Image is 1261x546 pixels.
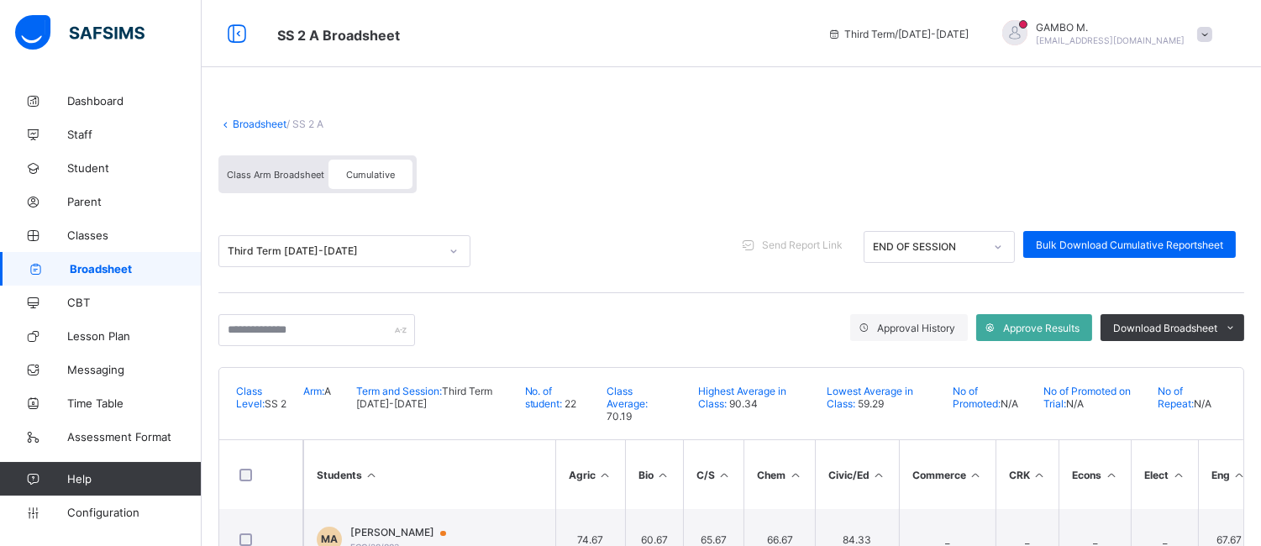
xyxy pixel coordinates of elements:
i: Sort in Ascending Order [788,469,802,481]
span: Help [67,472,201,486]
th: Civic/Ed [815,440,899,509]
span: Class Arm Broadsheet [277,27,400,44]
span: Lesson Plan [67,329,202,343]
span: Cumulative [346,169,395,181]
i: Sort in Ascending Order [656,469,670,481]
th: Bio [625,440,683,509]
div: GAMBOM. [985,20,1221,48]
span: Lowest Average in Class: [827,385,913,410]
a: Broadsheet [233,118,286,130]
span: Third Term [DATE]-[DATE] [356,385,492,410]
span: Assessment Format [67,430,202,444]
i: Sort in Ascending Order [1032,469,1047,481]
span: Term and Session: [356,385,442,397]
span: [EMAIL_ADDRESS][DOMAIN_NAME] [1036,35,1185,45]
div: END OF SESSION [873,241,984,254]
span: N/A [1001,397,1018,410]
span: Student [67,161,202,175]
span: N/A [1066,397,1084,410]
i: Sort in Ascending Order [969,469,983,481]
span: A [324,385,331,397]
th: Elect [1131,440,1198,509]
i: Sort Ascending [365,469,379,481]
th: Econs [1059,440,1131,509]
th: Eng [1198,440,1259,509]
span: N/A [1194,397,1211,410]
img: safsims [15,15,144,50]
span: Bulk Download Cumulative Reportsheet [1036,239,1223,251]
th: C/S [683,440,744,509]
span: Approve Results [1003,322,1080,334]
i: Sort in Ascending Order [1232,469,1247,481]
span: 22 [563,397,577,410]
span: Parent [67,195,202,208]
i: Sort in Ascending Order [1104,469,1118,481]
i: Sort in Ascending Order [598,469,612,481]
span: No of Repeat: [1158,385,1194,410]
span: CBT [67,296,202,309]
span: GAMBO M. [1036,21,1185,34]
th: Students [303,440,555,509]
th: Commerce [899,440,996,509]
span: session/term information [828,28,969,40]
th: Chem [743,440,815,509]
span: Classes [67,228,202,242]
span: [PERSON_NAME] [350,526,462,539]
span: Class Average: [607,385,648,410]
i: Sort in Ascending Order [1171,469,1185,481]
span: 59.29 [855,397,884,410]
span: MA [321,533,338,545]
span: No. of student: [525,385,563,410]
th: CRK [996,440,1059,509]
i: Sort in Ascending Order [717,469,732,481]
span: No of Promoted: [953,385,1001,410]
span: 70.19 [607,410,632,423]
span: Staff [67,128,202,141]
span: Dashboard [67,94,202,108]
span: Highest Average in Class: [699,385,787,410]
span: Class Level: [236,385,265,410]
span: No of Promoted on Trial: [1043,385,1131,410]
span: Time Table [67,396,202,410]
i: Sort in Ascending Order [872,469,886,481]
span: Messaging [67,363,202,376]
span: Class Arm Broadsheet [227,169,324,181]
span: / SS 2 A [286,118,323,130]
th: Agric [555,440,625,509]
div: Third Term [DATE]-[DATE] [228,245,439,258]
span: 90.34 [728,397,759,410]
span: Download Broadsheet [1113,322,1217,334]
span: Broadsheet [70,262,202,276]
span: Send Report Link [762,239,843,251]
span: Arm: [303,385,324,397]
span: SS 2 [265,397,286,410]
span: Approval History [877,322,955,334]
span: Configuration [67,506,201,519]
